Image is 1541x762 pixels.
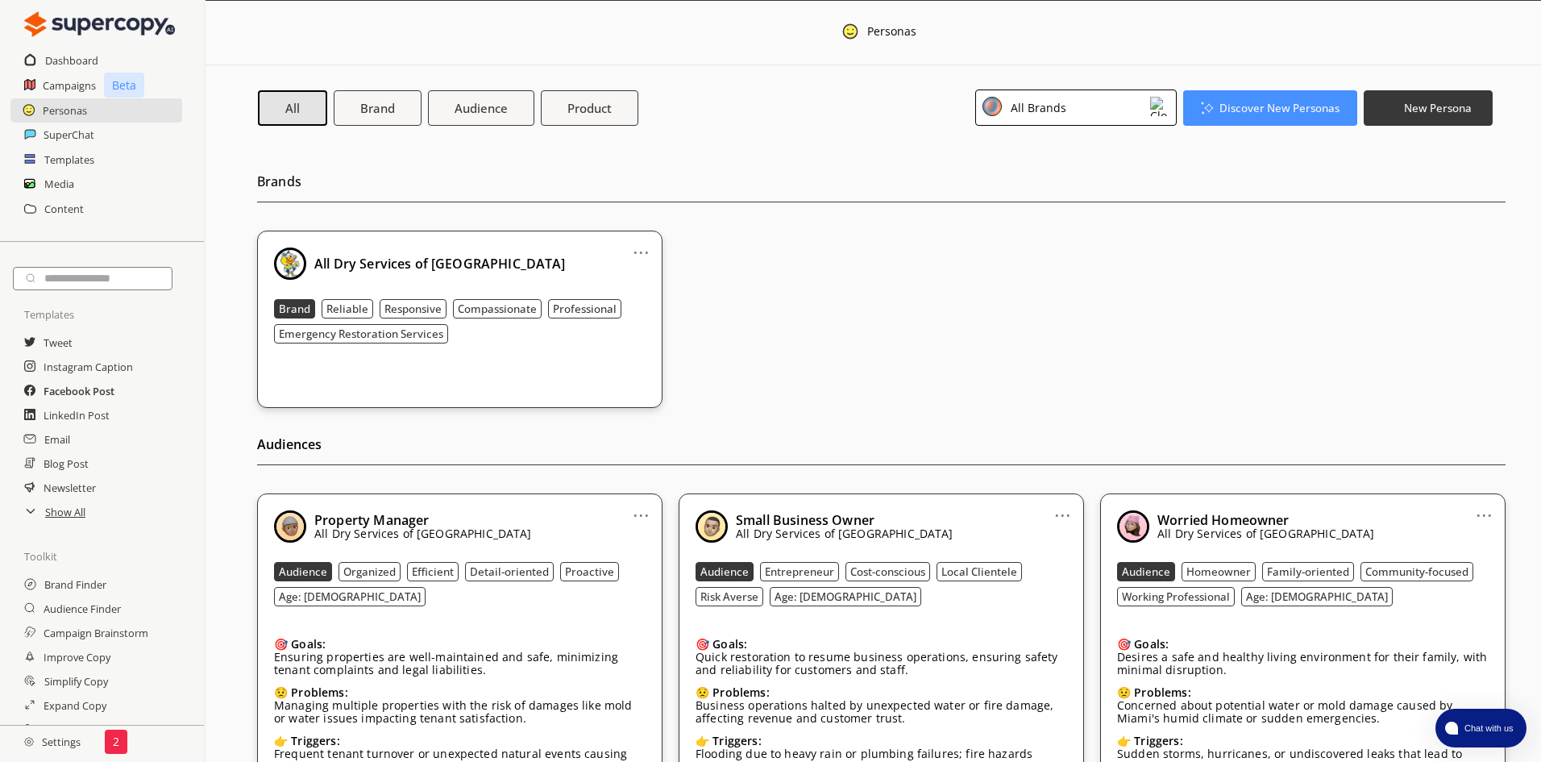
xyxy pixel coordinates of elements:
[633,502,650,515] a: ...
[285,100,300,116] b: All
[343,564,396,579] b: Organized
[1186,564,1251,579] b: Homeowner
[113,735,119,748] p: 2
[314,527,532,540] p: All Dry Services of [GEOGRAPHIC_DATA]
[937,562,1022,581] button: Local Clientele
[712,685,769,700] b: Problems:
[44,355,133,379] a: Instagram Caption
[712,636,747,652] b: Goals:
[465,562,554,581] button: Detail-oriented
[1117,638,1489,651] div: 🎯
[360,100,395,116] b: Brand
[458,302,537,316] b: Compassionate
[553,302,617,316] b: Professional
[696,587,763,606] button: Risk Averse
[1117,510,1149,543] img: Close
[1241,587,1393,606] button: Age: [DEMOGRAPHIC_DATA]
[1122,564,1170,579] b: Audience
[850,564,925,579] b: Cost-conscious
[384,302,442,316] b: Responsive
[44,452,89,476] a: Blog Post
[314,255,566,273] b: All Dry Services of [GEOGRAPHIC_DATA]
[1157,511,1290,529] b: Worried Homeowner
[380,299,447,319] button: Responsive
[1262,562,1354,581] button: Family-oriented
[1219,101,1340,115] b: Discover New Personas
[45,48,98,73] a: Dashboard
[339,562,401,581] button: Organized
[44,597,121,621] a: Audience Finder
[428,90,534,126] button: Audience
[44,476,96,500] a: Newsletter
[453,299,542,319] button: Compassionate
[322,299,373,319] button: Reliable
[44,693,106,718] a: Expand Copy
[44,645,110,669] a: Improve Copy
[1458,722,1517,735] span: Chat with us
[567,100,612,116] b: Product
[44,197,84,221] a: Content
[44,427,70,452] h2: Email
[696,686,1067,699] div: 😟
[1183,90,1358,126] button: Discover New Personas
[274,587,426,606] button: Age: [DEMOGRAPHIC_DATA]
[775,589,916,604] b: Age: [DEMOGRAPHIC_DATA]
[696,651,1067,677] p: Quick restoration to resume business operations, ensuring safety and reliability for customers an...
[44,403,110,427] a: LinkedIn Post
[1005,97,1066,119] div: All Brands
[455,100,508,116] b: Audience
[565,564,614,579] b: Proactive
[279,327,443,341] b: Emergency Restoration Services
[279,564,327,579] b: Audience
[1117,686,1489,699] div: 😟
[274,638,646,651] div: 🎯
[44,573,106,597] a: Brand Finder
[45,500,85,524] h2: Show All
[696,699,1067,725] p: Business operations halted by unexpected water or fire damage, affecting revenue and customer trust.
[44,718,131,742] h2: Audience Changer
[696,735,1067,747] div: 👉
[1117,562,1175,581] button: Audience
[24,737,34,747] img: Close
[274,324,448,344] button: Emergency Restoration Services
[326,302,368,316] b: Reliable
[700,564,749,579] b: Audience
[314,511,429,529] b: Property Manager
[43,73,96,98] a: Campaigns
[257,169,1506,202] h2: Brands
[736,511,874,529] b: Small Business Owner
[274,510,306,543] img: Close
[44,379,114,403] h2: Facebook Post
[1404,101,1472,115] b: New Persona
[291,636,326,652] b: Goals:
[44,123,94,147] a: SuperChat
[1117,735,1489,747] div: 👉
[1122,589,1230,604] b: Working Professional
[548,299,621,319] button: Professional
[560,562,619,581] button: Proactive
[44,669,108,693] a: Simplify Copy
[1246,589,1388,604] b: Age: [DEMOGRAPHIC_DATA]
[274,735,646,747] div: 👉
[1134,636,1169,652] b: Goals:
[274,299,315,319] button: Brand
[1365,564,1468,579] b: Community-focused
[412,564,454,579] b: Efficient
[867,25,916,43] div: Personas
[770,587,921,606] button: Age: [DEMOGRAPHIC_DATA]
[44,331,73,355] a: Tweet
[279,302,310,316] b: Brand
[24,8,175,40] img: Close
[44,621,148,645] h2: Campaign Brainstorm
[274,699,646,725] p: Managing multiple properties with the risk of damages like mold or water issues impacting tenant ...
[1157,527,1375,540] p: All Dry Services of [GEOGRAPHIC_DATA]
[700,589,758,604] b: Risk Averse
[1435,709,1526,747] button: atlas-launcher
